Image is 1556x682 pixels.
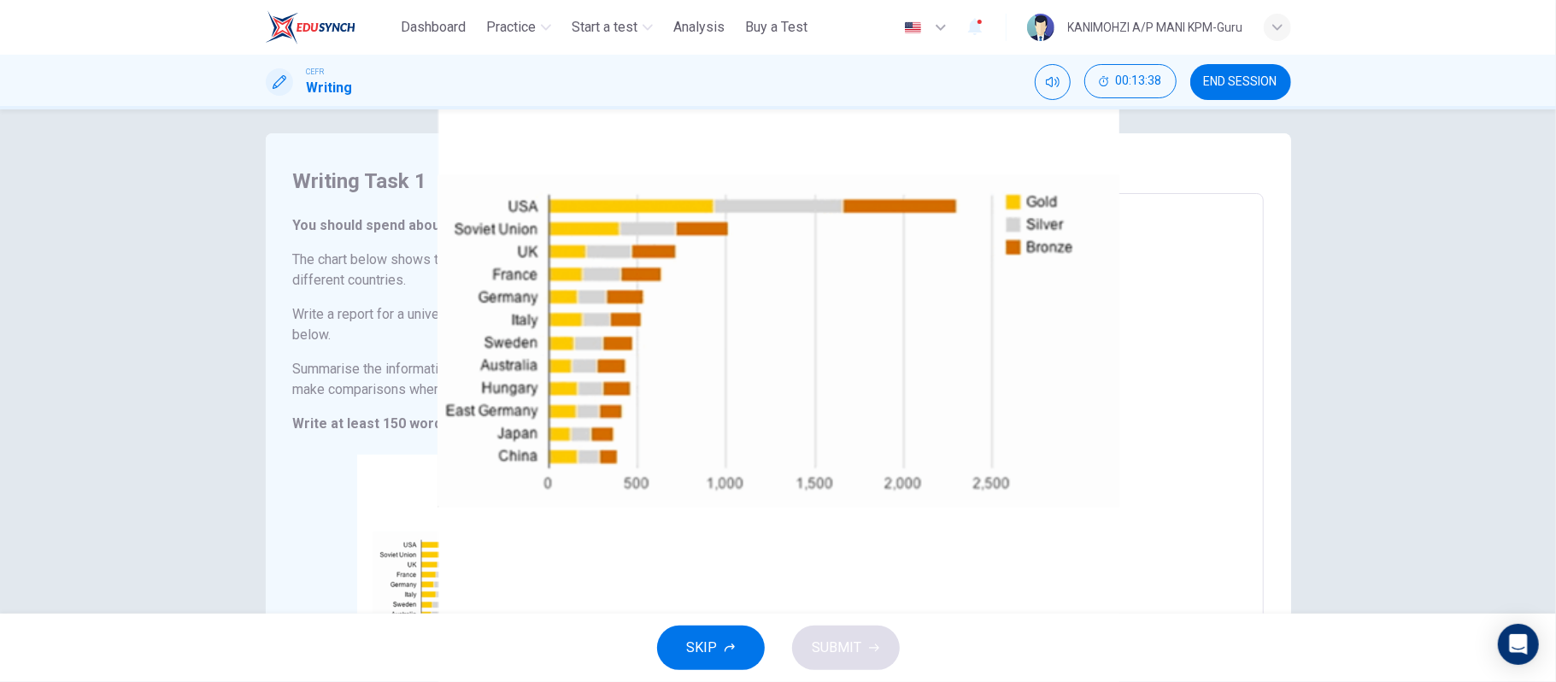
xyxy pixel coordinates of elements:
[572,17,637,38] span: Start a test
[1035,64,1071,100] div: Mute
[1204,75,1277,89] span: END SESSION
[1084,64,1177,100] div: Hide
[1068,17,1243,38] div: KANIMOHZI A/P MANI KPM-Guru
[687,636,718,660] span: SKIP
[401,17,466,38] span: Dashboard
[673,17,725,38] span: Analysis
[1116,74,1162,88] span: 00:13:38
[307,66,325,78] span: CEFR
[486,17,536,38] span: Practice
[902,21,924,34] img: en
[1498,624,1539,665] div: Open Intercom Messenger
[307,78,353,98] h1: Writing
[266,10,355,44] img: ELTC logo
[1027,14,1054,41] img: Profile picture
[745,17,807,38] span: Buy a Test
